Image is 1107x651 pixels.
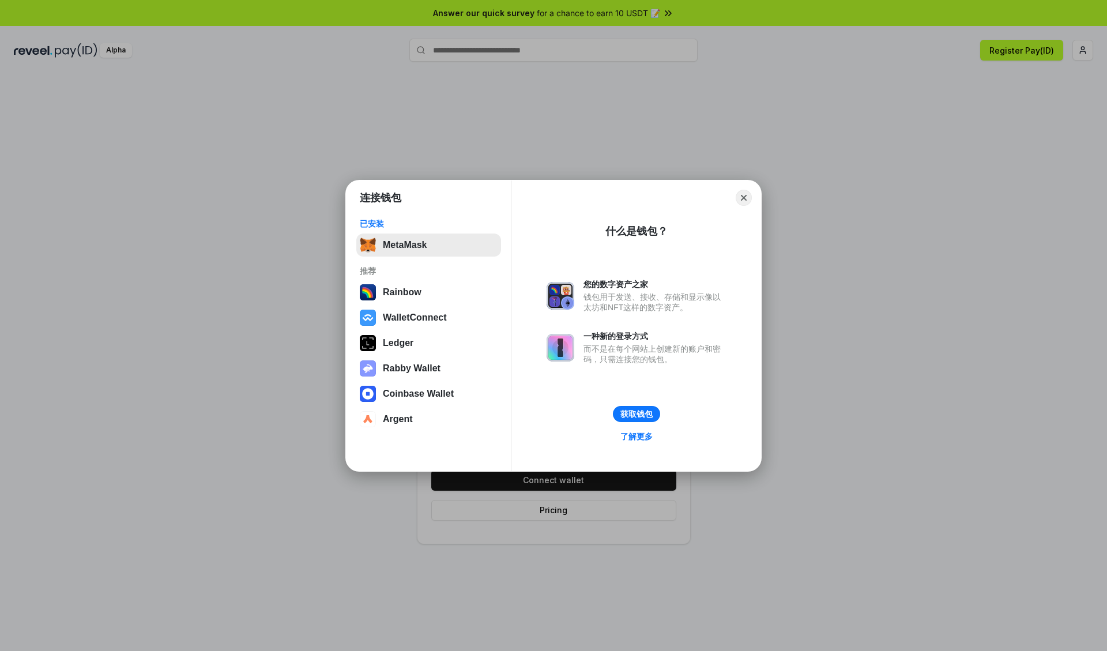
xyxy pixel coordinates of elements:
[383,389,454,399] div: Coinbase Wallet
[583,331,726,341] div: 一种新的登录方式
[583,292,726,313] div: 钱包用于发送、接收、存储和显示像以太坊和NFT这样的数字资产。
[360,386,376,402] img: svg+xml,%3Csvg%20width%3D%2228%22%20height%3D%2228%22%20viewBox%3D%220%200%2028%2028%22%20fill%3D...
[360,219,498,229] div: 已安装
[547,282,574,310] img: svg+xml,%3Csvg%20xmlns%3D%22http%3A%2F%2Fwww.w3.org%2F2000%2Fsvg%22%20fill%3D%22none%22%20viewBox...
[620,431,653,442] div: 了解更多
[360,237,376,253] img: svg+xml,%3Csvg%20fill%3D%22none%22%20height%3D%2233%22%20viewBox%3D%220%200%2035%2033%22%20width%...
[383,363,440,374] div: Rabby Wallet
[356,306,501,329] button: WalletConnect
[360,284,376,300] img: svg+xml,%3Csvg%20width%3D%22120%22%20height%3D%22120%22%20viewBox%3D%220%200%20120%20120%22%20fil...
[383,414,413,424] div: Argent
[547,334,574,362] img: svg+xml,%3Csvg%20xmlns%3D%22http%3A%2F%2Fwww.w3.org%2F2000%2Fsvg%22%20fill%3D%22none%22%20viewBox...
[613,406,660,422] button: 获取钱包
[356,408,501,431] button: Argent
[583,344,726,364] div: 而不是在每个网站上创建新的账户和密码，只需连接您的钱包。
[360,335,376,351] img: svg+xml,%3Csvg%20xmlns%3D%22http%3A%2F%2Fwww.w3.org%2F2000%2Fsvg%22%20width%3D%2228%22%20height%3...
[383,287,421,298] div: Rainbow
[383,240,427,250] div: MetaMask
[356,357,501,380] button: Rabby Wallet
[360,191,401,205] h1: 连接钱包
[360,360,376,377] img: svg+xml,%3Csvg%20xmlns%3D%22http%3A%2F%2Fwww.w3.org%2F2000%2Fsvg%22%20fill%3D%22none%22%20viewBox...
[360,266,498,276] div: 推荐
[383,338,413,348] div: Ledger
[620,409,653,419] div: 获取钱包
[605,224,668,238] div: 什么是钱包？
[360,310,376,326] img: svg+xml,%3Csvg%20width%3D%2228%22%20height%3D%2228%22%20viewBox%3D%220%200%2028%2028%22%20fill%3D...
[583,279,726,289] div: 您的数字资产之家
[356,332,501,355] button: Ledger
[613,429,660,444] a: 了解更多
[356,281,501,304] button: Rainbow
[356,382,501,405] button: Coinbase Wallet
[356,234,501,257] button: MetaMask
[360,411,376,427] img: svg+xml,%3Csvg%20width%3D%2228%22%20height%3D%2228%22%20viewBox%3D%220%200%2028%2028%22%20fill%3D...
[736,190,752,206] button: Close
[383,313,447,323] div: WalletConnect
